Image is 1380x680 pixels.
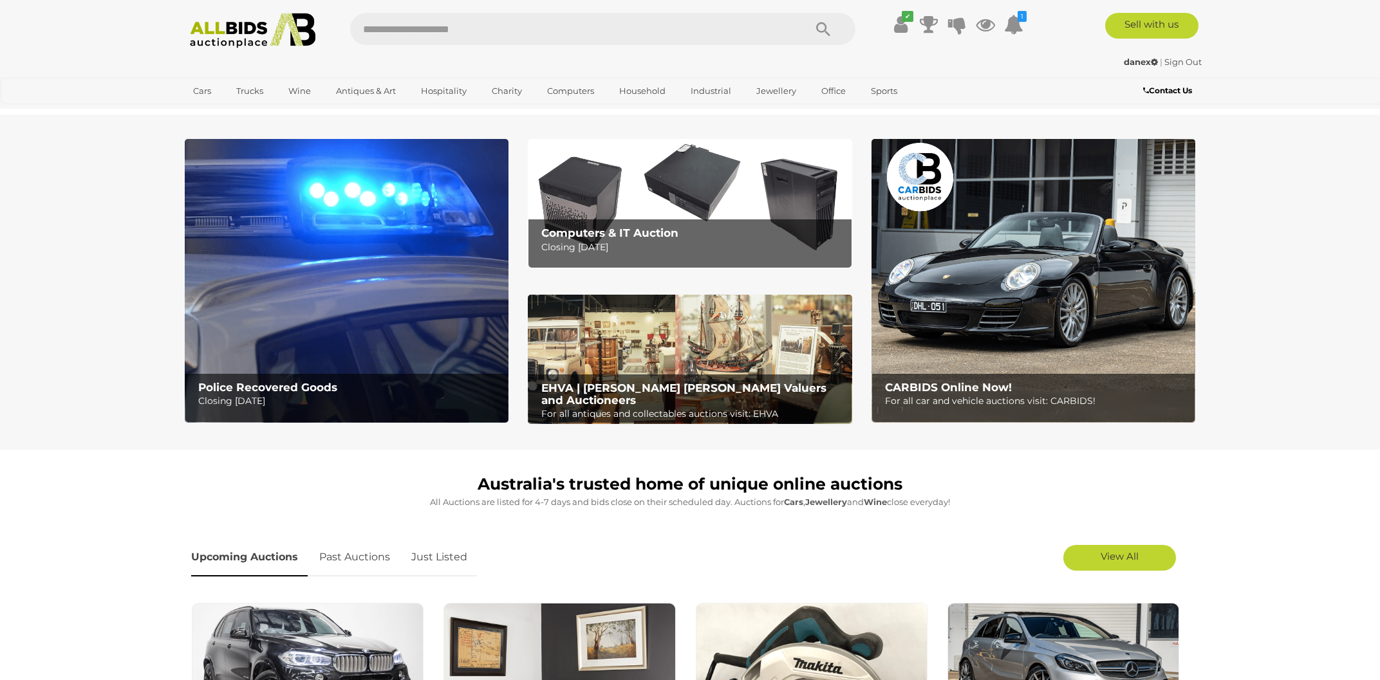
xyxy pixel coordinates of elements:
[791,13,855,45] button: Search
[748,80,805,102] a: Jewellery
[864,497,887,507] strong: Wine
[611,80,674,102] a: Household
[1101,550,1139,562] span: View All
[805,497,847,507] strong: Jewellery
[1018,11,1027,22] i: 1
[541,239,844,255] p: Closing [DATE]
[1124,57,1160,67] a: danex
[528,139,852,268] img: Computers & IT Auction
[1143,84,1195,98] a: Contact Us
[784,497,803,507] strong: Cars
[185,139,508,423] img: Police Recovered Goods
[528,139,852,268] a: Computers & IT Auction Computers & IT Auction Closing [DATE]
[1164,57,1202,67] a: Sign Out
[1063,545,1176,571] a: View All
[891,13,910,36] a: ✔
[280,80,319,102] a: Wine
[198,393,501,409] p: Closing [DATE]
[191,538,308,576] a: Upcoming Auctions
[862,80,906,102] a: Sports
[402,538,477,576] a: Just Listed
[872,139,1195,423] img: CARBIDS Online Now!
[1105,13,1198,39] a: Sell with us
[483,80,530,102] a: Charity
[185,80,219,102] a: Cars
[813,80,854,102] a: Office
[1004,13,1023,36] a: 1
[191,495,1189,510] p: All Auctions are listed for 4-7 days and bids close on their scheduled day. Auctions for , and cl...
[185,139,508,423] a: Police Recovered Goods Police Recovered Goods Closing [DATE]
[541,381,826,407] b: EHVA | [PERSON_NAME] [PERSON_NAME] Valuers and Auctioneers
[541,226,678,239] b: Computers & IT Auction
[872,139,1195,423] a: CARBIDS Online Now! CARBIDS Online Now! For all car and vehicle auctions visit: CARBIDS!
[1124,57,1158,67] strong: danex
[528,295,852,425] a: EHVA | Evans Hastings Valuers and Auctioneers EHVA | [PERSON_NAME] [PERSON_NAME] Valuers and Auct...
[902,11,913,22] i: ✔
[413,80,475,102] a: Hospitality
[1160,57,1162,67] span: |
[541,406,844,422] p: For all antiques and collectables auctions visit: EHVA
[198,381,337,394] b: Police Recovered Goods
[885,381,1012,394] b: CARBIDS Online Now!
[528,295,852,425] img: EHVA | Evans Hastings Valuers and Auctioneers
[539,80,602,102] a: Computers
[310,538,400,576] a: Past Auctions
[185,102,293,123] a: [GEOGRAPHIC_DATA]
[682,80,740,102] a: Industrial
[1143,86,1192,95] b: Contact Us
[183,13,322,48] img: Allbids.com.au
[885,393,1188,409] p: For all car and vehicle auctions visit: CARBIDS!
[328,80,404,102] a: Antiques & Art
[191,475,1189,493] h1: Australia's trusted home of unique online auctions
[228,80,272,102] a: Trucks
